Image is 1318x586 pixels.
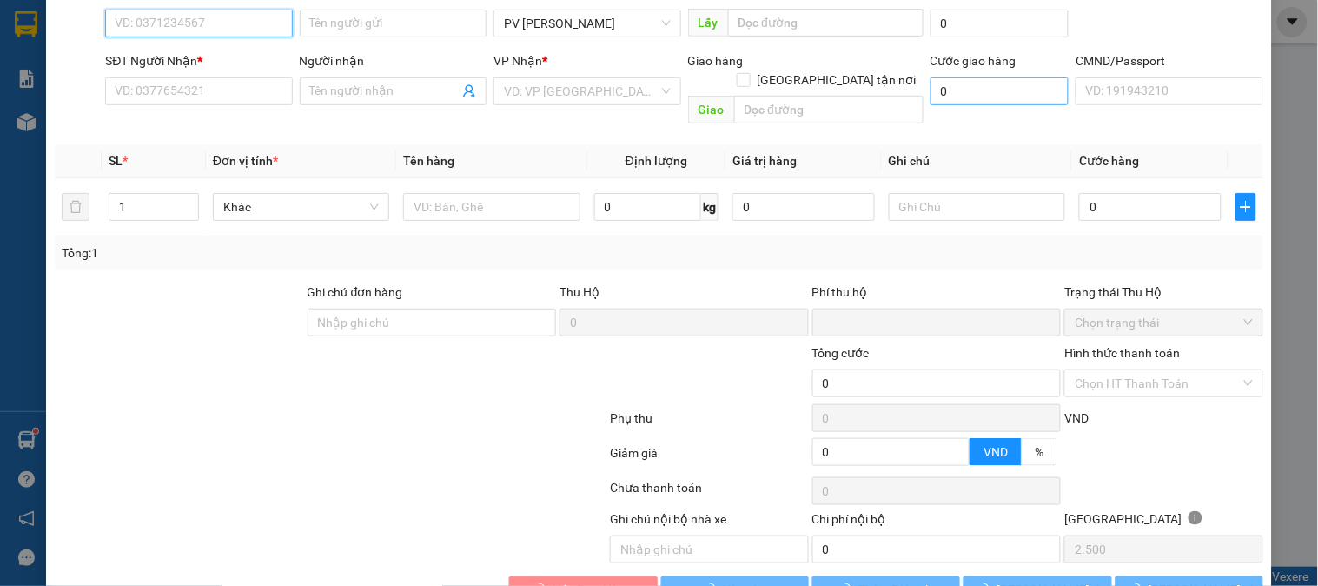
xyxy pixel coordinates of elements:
[1079,154,1139,168] span: Cước hàng
[308,309,557,336] input: Ghi chú đơn hàng
[308,285,403,299] label: Ghi chú đơn hàng
[882,144,1072,178] th: Ghi chú
[1075,310,1252,336] span: Chọn trạng thái
[1064,346,1180,360] label: Hình thức thanh toán
[300,51,487,70] div: Người nhận
[105,51,292,70] div: SĐT Người Nhận
[812,283,1062,309] div: Phí thu hộ
[734,96,924,123] input: Dọc đường
[213,154,278,168] span: Đơn vị tính
[493,54,542,68] span: VP Nhận
[608,478,810,509] div: Chưa thanh toán
[504,10,670,37] span: PV Gia Nghĩa
[1064,411,1089,425] span: VND
[931,77,1070,105] input: Cước giao hàng
[403,154,454,168] span: Tên hàng
[688,96,734,123] span: Giao
[403,193,580,221] input: VD: Bàn, Ghế
[688,9,728,37] span: Lấy
[1236,200,1255,214] span: plus
[931,10,1070,37] input: Cước lấy hàng
[1064,509,1262,536] div: [GEOGRAPHIC_DATA]
[1035,445,1043,459] span: %
[560,285,599,299] span: Thu Hộ
[931,54,1017,68] label: Cước giao hàng
[688,54,744,68] span: Giao hàng
[610,536,808,563] input: Nhập ghi chú
[1076,51,1262,70] div: CMND/Passport
[728,9,924,37] input: Dọc đường
[462,84,476,98] span: user-add
[109,154,123,168] span: SL
[62,193,89,221] button: delete
[1064,283,1262,302] div: Trạng thái Thu Hộ
[701,193,719,221] span: kg
[223,194,379,220] span: Khác
[608,443,810,474] div: Giảm giá
[984,445,1008,459] span: VND
[889,193,1065,221] input: Ghi Chú
[812,346,870,360] span: Tổng cước
[62,243,510,263] div: Tổng: 1
[751,70,924,90] span: [GEOGRAPHIC_DATA] tận nơi
[1235,193,1256,221] button: plus
[812,509,1062,536] div: Chi phí nội bộ
[608,409,810,439] div: Phụ thu
[626,154,687,168] span: Định lượng
[1189,511,1202,525] span: info-circle
[732,154,797,168] span: Giá trị hàng
[610,509,808,536] div: Ghi chú nội bộ nhà xe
